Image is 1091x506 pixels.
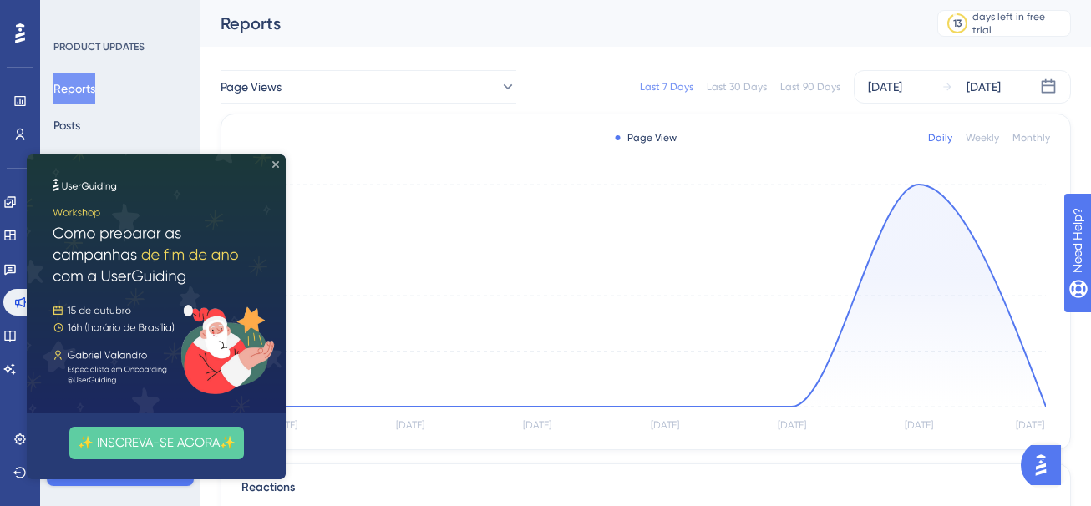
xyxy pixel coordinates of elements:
[953,17,962,30] div: 13
[1016,419,1044,431] tspan: [DATE]
[640,80,693,94] div: Last 7 Days
[868,77,902,97] div: [DATE]
[778,419,806,431] tspan: [DATE]
[43,272,217,305] button: ✨ INSCREVA-SE AGORA✨
[928,131,952,144] div: Daily
[53,40,145,53] div: PRODUCT UPDATES
[780,80,840,94] div: Last 90 Days
[221,12,896,35] div: Reports
[1021,440,1071,490] iframe: UserGuiding AI Assistant Launcher
[616,131,677,144] div: Page View
[396,419,424,431] tspan: [DATE]
[221,70,516,104] button: Page Views
[53,110,80,140] button: Posts
[966,131,999,144] div: Weekly
[972,10,1065,37] div: days left in free trial
[523,419,551,431] tspan: [DATE]
[707,80,767,94] div: Last 30 Days
[651,419,679,431] tspan: [DATE]
[221,77,282,97] span: Page Views
[53,147,127,177] button: Page Settings
[905,419,933,431] tspan: [DATE]
[241,478,1050,498] div: Reactions
[53,73,95,104] button: Reports
[246,7,252,13] div: Close Preview
[39,4,104,24] span: Need Help?
[1012,131,1050,144] div: Monthly
[967,77,1001,97] div: [DATE]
